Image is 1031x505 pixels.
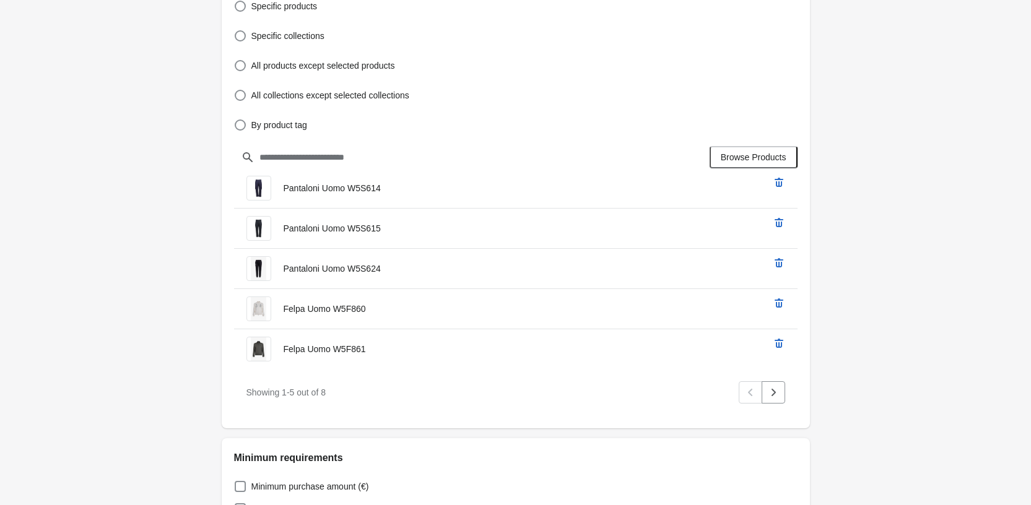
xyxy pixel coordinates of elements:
[284,183,381,193] span: Pantaloni Uomo W5S614
[246,387,326,397] span: Showing 1 - 5 out of 8
[768,332,790,355] button: remove Felpa Uomo W5F861’s product
[251,59,395,72] span: All products except selected products
[251,297,266,321] img: Felpa Uomo W5F860
[721,152,786,162] span: Browse Products
[768,212,790,234] button: remove Pantaloni Uomo W5S615’s product
[284,304,366,314] span: Felpa Uomo W5F860
[284,223,381,233] span: Pantaloni Uomo W5S615
[234,451,798,465] h2: Minimum requirements
[739,381,785,404] nav: Pagination
[710,146,798,168] button: Browse Products
[251,217,266,240] img: Pantaloni Uomo W5S615
[284,264,381,274] span: Pantaloni Uomo W5S624
[768,171,790,194] button: remove Pantaloni Uomo W5S614’s product
[762,381,785,404] button: Next
[251,257,266,280] img: Pantaloni Uomo W5S624
[251,480,369,493] span: Minimum purchase amount (€)
[284,344,366,354] span: Felpa Uomo W5F861
[251,30,324,42] span: Specific collections
[768,252,790,274] button: remove Pantaloni Uomo W5S624’s product
[251,176,266,200] img: Pantaloni Uomo W5S614
[251,119,307,131] span: By product tag
[768,292,790,314] button: remove Felpa Uomo W5F860’s product
[251,337,266,361] img: Felpa Uomo W5F861
[251,89,409,101] span: All collections except selected collections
